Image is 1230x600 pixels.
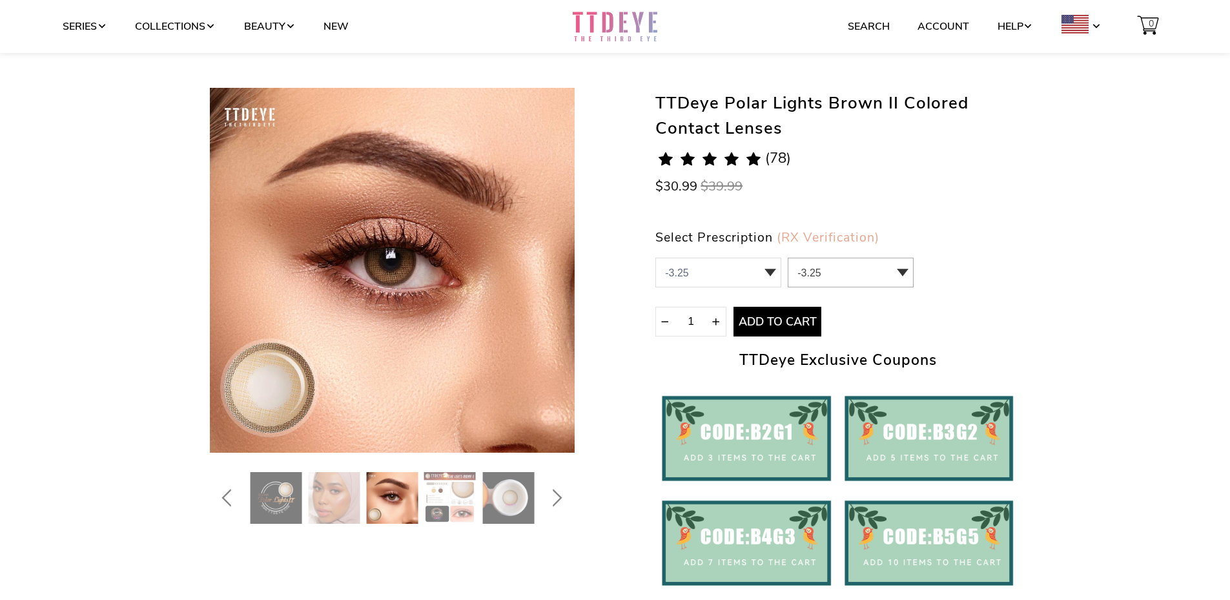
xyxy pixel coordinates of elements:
img: TTDeye Polar Lights Brown II Colored Contact Lenses [366,472,418,524]
span: (78) [765,151,791,165]
img: USD.png [1061,15,1089,33]
span: Select Prescription [655,229,773,246]
img: TTDeye Polar Lights Brown II Colored Contact Lenses [308,472,360,524]
a: 0 [1130,14,1168,39]
a: Collections [135,14,216,39]
select: 0 1 2 3 4 5 6 7 8 9 10 11 12 13 14 15 16 17 18 19 20 21 22 23 [788,258,914,287]
a: 4.9 rating (78 votes) [655,150,1020,176]
img: TTDeye Polar Lights Brown II Colored Contact Lenses [250,472,302,524]
span: Add to Cart [735,315,820,329]
button: Previous [209,472,249,524]
img: TTDeye Polar Lights Brown II Colored Contact Lenses [482,472,534,524]
img: TTDeye Polar Lights Brown II Colored Contact Lenses [424,472,476,524]
a: Account [917,14,969,39]
button: Next [535,472,575,524]
span: 0 [1145,12,1157,36]
h2: TTDeye Exclusive Coupons [655,349,1020,372]
button: Add to Cart [733,307,821,336]
h1: TTDeye Polar Lights Brown II Colored Contact Lenses [655,88,1020,141]
span: $30.99 [655,178,697,195]
img: TTDeye Polar Lights Brown II Colored Contact Lenses [210,88,575,453]
a: Beauty [244,14,296,39]
span: $39.99 [701,178,743,195]
a: Search [848,14,890,39]
a: Help [998,14,1034,39]
select: 0 1 2 3 4 5 6 7 8 9 10 11 12 13 14 15 16 17 18 19 20 21 22 23 [655,258,781,287]
a: New [323,14,349,39]
a: (RX Verification) [777,229,879,246]
a: Series [63,14,107,39]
